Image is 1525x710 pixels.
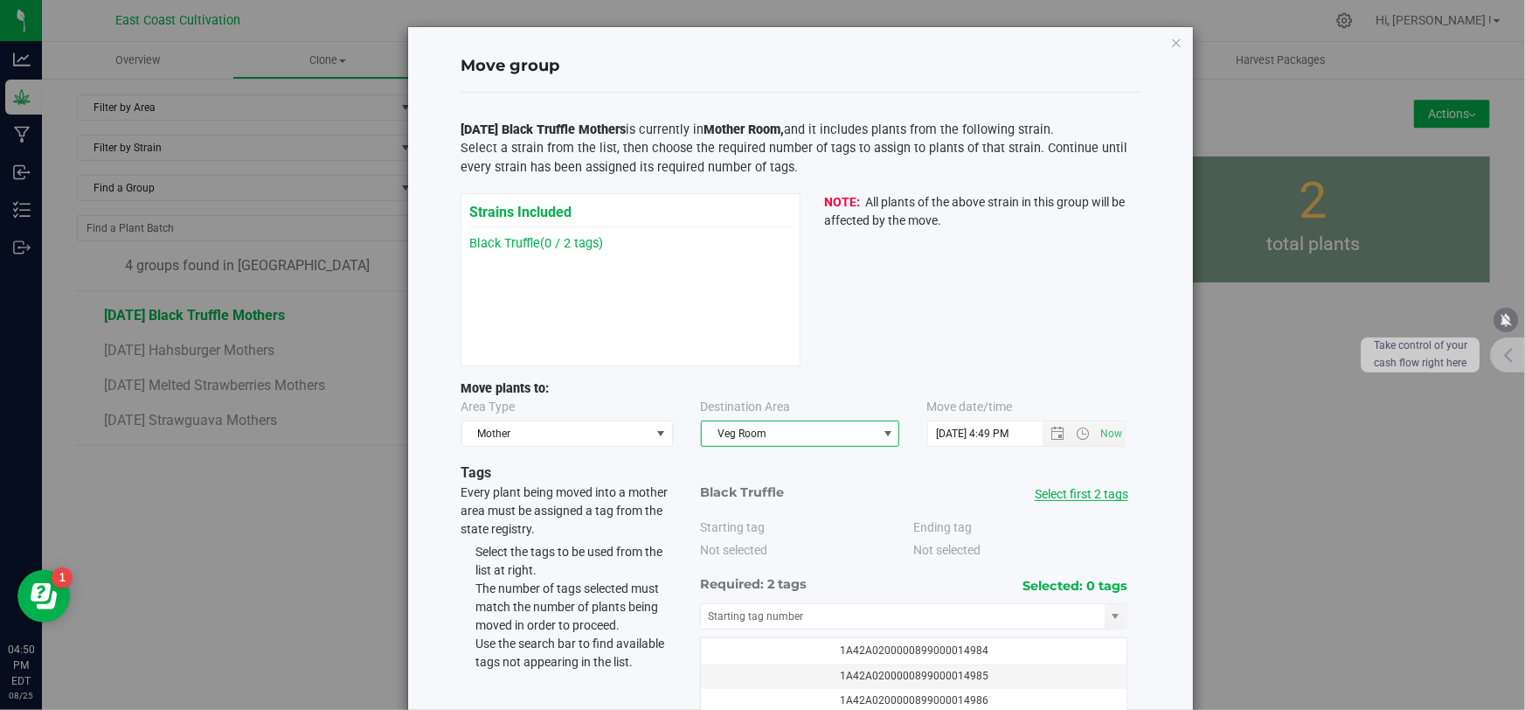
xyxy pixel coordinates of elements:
span: Move plants to: [461,381,549,396]
li: Use the search bar to find available tags not appearing in the list. [475,635,674,672]
span: Mother Room, [704,122,784,137]
span: (0 / 2 tags) [540,236,603,251]
label: Starting tag [700,519,765,537]
span: strain. [1018,122,1054,137]
span: Open the time view [1069,427,1099,441]
td: 1A42A0200000899000014984 [701,638,1126,664]
h4: Move group [461,55,1140,78]
iframe: Resource center [17,570,70,623]
span: Not selected [700,543,767,557]
label: Area Type [461,398,515,416]
a: Black Truffle [469,236,603,251]
p: is currently in and it includes plants from the following [461,121,1140,140]
p: Tags [461,463,1140,484]
li: The number of tags selected must match the number of plants being moved in order to proceed. [475,580,674,635]
span: select [1105,604,1126,629]
p: Select a strain from the list, then choose the required number of tags to assign to plants of tha... [461,139,1140,177]
span: Strains Included [469,194,572,220]
span: Selected: 0 tags [1022,578,1127,594]
span: Not selected [914,543,981,557]
a: Select first 2 tags [1035,487,1128,501]
label: Move date/time [927,398,1013,416]
span: select [877,421,898,446]
span: [DATE] Black Truffle Mothers [461,122,626,137]
input: Starting tag number [701,604,1105,629]
span: Required: 2 tags [700,576,807,592]
span: Set Current date [1096,421,1126,447]
span: Mother [462,421,650,446]
span: Veg Room [702,421,877,446]
span: Open the date view [1043,427,1072,441]
span: All plants of the above strain in this group will be affected by the move. [824,195,1125,227]
label: Ending tag [914,519,973,537]
span: select [650,421,672,446]
label: Destination Area [700,398,790,416]
span: Every plant being moved into a mother area must be assigned a tag from the state registry. [461,485,674,672]
span: Black Truffle [700,484,784,500]
iframe: Resource center unread badge [52,567,73,588]
li: Select the tags to be used from the list at right. [475,543,674,580]
td: 1A42A0200000899000014985 [701,664,1126,689]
